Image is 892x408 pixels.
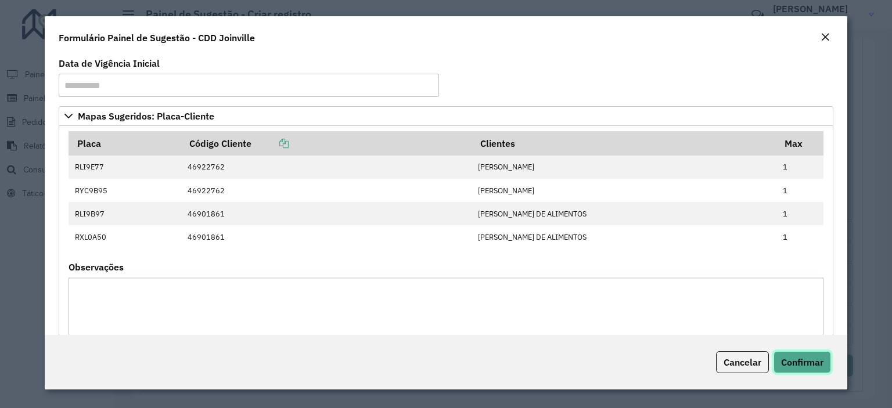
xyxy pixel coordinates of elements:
[472,156,777,179] td: [PERSON_NAME]
[781,356,823,368] span: Confirmar
[69,179,181,202] td: RYC9B95
[69,260,124,274] label: Observações
[472,131,777,156] th: Clientes
[777,131,823,156] th: Max
[817,30,833,45] button: Close
[59,126,833,391] div: Mapas Sugeridos: Placa-Cliente
[182,225,472,248] td: 46901861
[59,56,160,70] label: Data de Vigência Inicial
[182,156,472,179] td: 46922762
[472,202,777,225] td: [PERSON_NAME] DE ALIMENTOS
[78,111,214,121] span: Mapas Sugeridos: Placa-Cliente
[472,179,777,202] td: [PERSON_NAME]
[251,138,289,149] a: Copiar
[777,202,823,225] td: 1
[774,351,831,373] button: Confirmar
[69,225,181,248] td: RXL0A50
[59,106,833,126] a: Mapas Sugeridos: Placa-Cliente
[472,225,777,248] td: [PERSON_NAME] DE ALIMENTOS
[777,179,823,202] td: 1
[69,131,181,156] th: Placa
[69,156,181,179] td: RLI9E77
[182,179,472,202] td: 46922762
[182,131,472,156] th: Código Cliente
[777,225,823,248] td: 1
[59,31,255,45] h4: Formulário Painel de Sugestão - CDD Joinville
[724,356,761,368] span: Cancelar
[777,156,823,179] td: 1
[182,202,472,225] td: 46901861
[821,33,830,42] em: Fechar
[69,202,181,225] td: RLI9B97
[716,351,769,373] button: Cancelar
